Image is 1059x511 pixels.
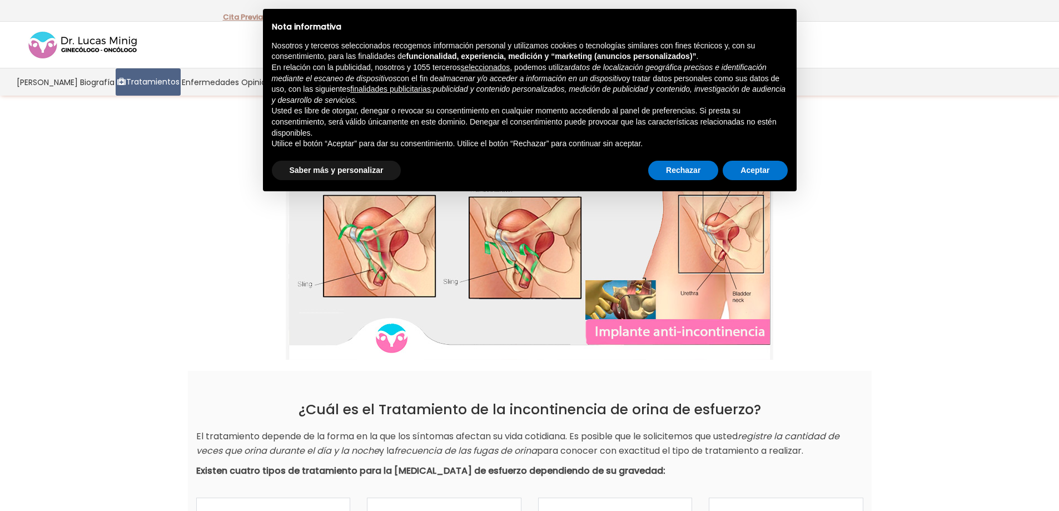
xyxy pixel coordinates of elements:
[240,68,272,96] a: Opinión
[16,68,79,96] a: [PERSON_NAME]
[272,62,788,106] p: En relación con la publicidad, nosotros y 1055 terceros , podemos utilizar con el fin de y tratar...
[272,63,767,83] em: datos de localización geográfica precisos e identificación mediante el escaneo de dispositivos
[196,430,839,457] em: registre la cantidad de veces que orina durante el día y la noche
[116,68,181,96] a: Tratamientos
[723,161,787,181] button: Aceptar
[196,401,863,418] h2: ¿Cuál es el Tratamiento de la incontinencia de orina de esfuerzo?
[223,10,267,24] p: -
[272,41,788,62] p: Nosotros y terceros seleccionados recogemos información personal y utilizamos cookies o tecnologí...
[223,12,263,22] a: Cita Previa
[406,52,697,61] strong: funcionalidad, experiencia, medición y “marketing (anuncios personalizados)”
[272,161,401,181] button: Saber más y personalizar
[182,76,239,88] span: Enfermedades
[272,85,786,105] em: publicidad y contenido personalizados, medición de publicidad y contenido, investigación de audie...
[79,68,116,96] a: Biografía
[461,62,510,73] button: seleccionados
[181,68,240,96] a: Enfermedades
[394,444,537,457] em: frecuencia de las fugas de orina
[439,74,627,83] em: almacenar y/o acceder a información en un dispositivo
[196,150,863,171] h1: Tratamiento de la Incontinencia de Orina de Esfuerzo
[272,138,788,150] p: Utilice el botón “Aceptar” para dar su consentimiento. Utilice el botón “Rechazar” para continuar...
[350,84,431,95] button: finalidades publicitarias
[648,161,718,181] button: Rechazar
[196,464,665,477] strong: Existen cuatro tipos de tratamiento para la [MEDICAL_DATA] de esfuerzo dependiendo de su gravedad:
[286,171,773,360] img: Implante Anti-incontinencia Dr Lucas Minig
[126,76,180,88] span: Tratamientos
[272,22,788,32] h2: Nota informativa
[17,76,78,88] span: [PERSON_NAME]
[80,76,115,88] span: Biografía
[196,429,863,458] p: El tratamiento depende de la forma en la que los síntomas afectan su vida cotidiana. Es posible q...
[272,106,788,138] p: Usted es libre de otorgar, denegar o revocar su consentimiento en cualquier momento accediendo al...
[241,76,271,88] span: Opinión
